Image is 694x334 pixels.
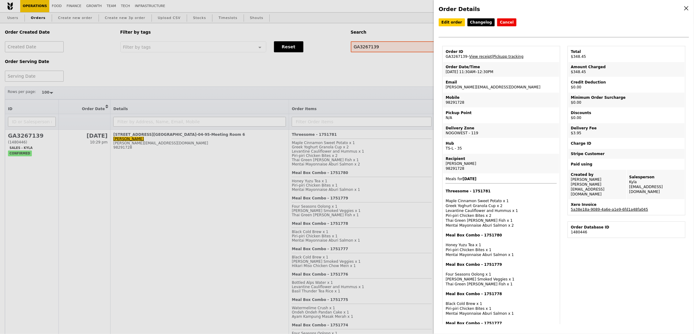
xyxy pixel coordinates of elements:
[571,110,682,115] div: Discounts
[443,47,559,61] td: GA3267139
[446,126,557,131] div: Delivery Zone
[568,108,685,123] td: $0.00
[568,123,685,138] td: $3.95
[446,321,557,326] h4: Meal Box Combo - 1751777
[446,166,557,171] div: 98291728
[446,291,557,296] h4: Meal Box Combo - 1751778
[446,49,557,54] div: Order ID
[497,18,516,26] button: Cancel
[629,175,682,180] div: Salesperson
[571,151,682,156] div: Stripe Customer
[446,156,557,161] div: Recipient
[446,141,557,146] div: Hub
[568,170,626,199] td: [PERSON_NAME] [PERSON_NAME][EMAIL_ADDRESS][DOMAIN_NAME]
[446,262,557,287] div: Four Seasons Oolong x 1 [PERSON_NAME] Smoked Veggies x 1 Thai Green [PERSON_NAME] Fish x 1
[446,95,557,100] div: Mobile
[446,233,557,238] h4: Meal Box Combo - 1751780
[443,108,559,123] td: N/A
[568,62,685,77] td: $348.45
[571,202,682,207] div: Xero Invoice
[571,80,682,85] div: Credit Deduction
[571,95,682,100] div: Minimum Order Surcharge
[439,6,480,12] span: Order Details
[571,225,682,230] div: Order Database ID
[568,222,685,237] td: 1480446
[568,77,685,92] td: $0.00
[446,189,557,228] div: Maple Cinnamon Sweet Potato x 1 Greek Yoghurt Granola Cup x 2 Levantine Cauliflower and Hummus x ...
[446,262,557,267] h4: Meal Box Combo - 1751779
[443,139,559,153] td: TS-L - 35
[571,207,648,212] a: 5a38e18a-9089-4a6e-a1e9-6fd1a48fa045
[463,177,477,181] b: [DATE]
[571,162,682,167] div: Paid using
[492,54,523,59] span: |
[469,54,492,59] a: View receipt
[446,189,557,194] h4: Threesome - 1751781
[571,126,682,131] div: Delivery Fee
[467,54,469,59] span: –
[446,291,557,316] div: Black Cold Brew x 1 Piri‑piri Chicken Bites x 1 Mentai Mayonnaise Aburi Salmon x 1
[446,80,557,85] div: Email
[493,54,523,59] a: Pickupp tracking
[571,49,682,54] div: Total
[446,110,557,115] div: Pickup Point
[446,233,557,257] div: Honey Yuzu Tea x 1 Piri‑piri Chicken Bites x 1 Mentai Mayonnaise Aburi Salmon x 1
[571,141,682,146] div: Charge ID
[439,18,465,26] a: Edit order
[568,93,685,107] td: $0.00
[446,161,557,166] div: [PERSON_NAME]
[571,65,682,69] div: Amount Charged
[443,77,559,92] td: [PERSON_NAME][EMAIL_ADDRESS][DOMAIN_NAME]
[443,123,559,138] td: NOGOWEST - 119
[627,170,685,199] td: Kyla [EMAIL_ADDRESS][DOMAIN_NAME]
[443,93,559,107] td: 98291728
[467,18,495,26] a: Changelog
[568,47,685,61] td: $348.45
[446,65,557,69] div: Order Date/Time
[443,62,559,77] td: [DATE] 11:30AM–12:30PM
[571,172,624,177] div: Created by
